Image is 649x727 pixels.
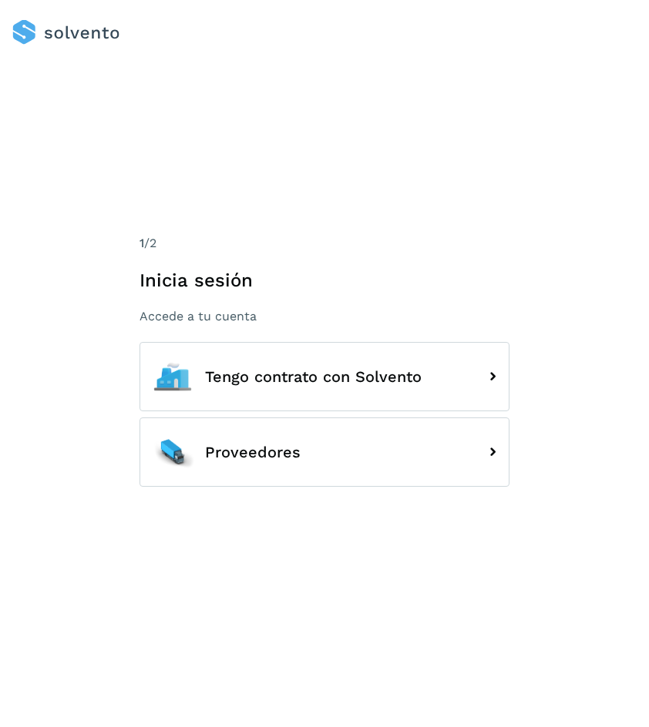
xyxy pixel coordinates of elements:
[205,444,301,461] span: Proveedores
[140,342,509,411] button: Tengo contrato con Solvento
[205,368,422,385] span: Tengo contrato con Solvento
[140,270,509,292] h1: Inicia sesión
[140,309,509,323] p: Accede a tu cuenta
[140,234,509,253] div: /2
[140,417,509,487] button: Proveedores
[140,236,144,250] span: 1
